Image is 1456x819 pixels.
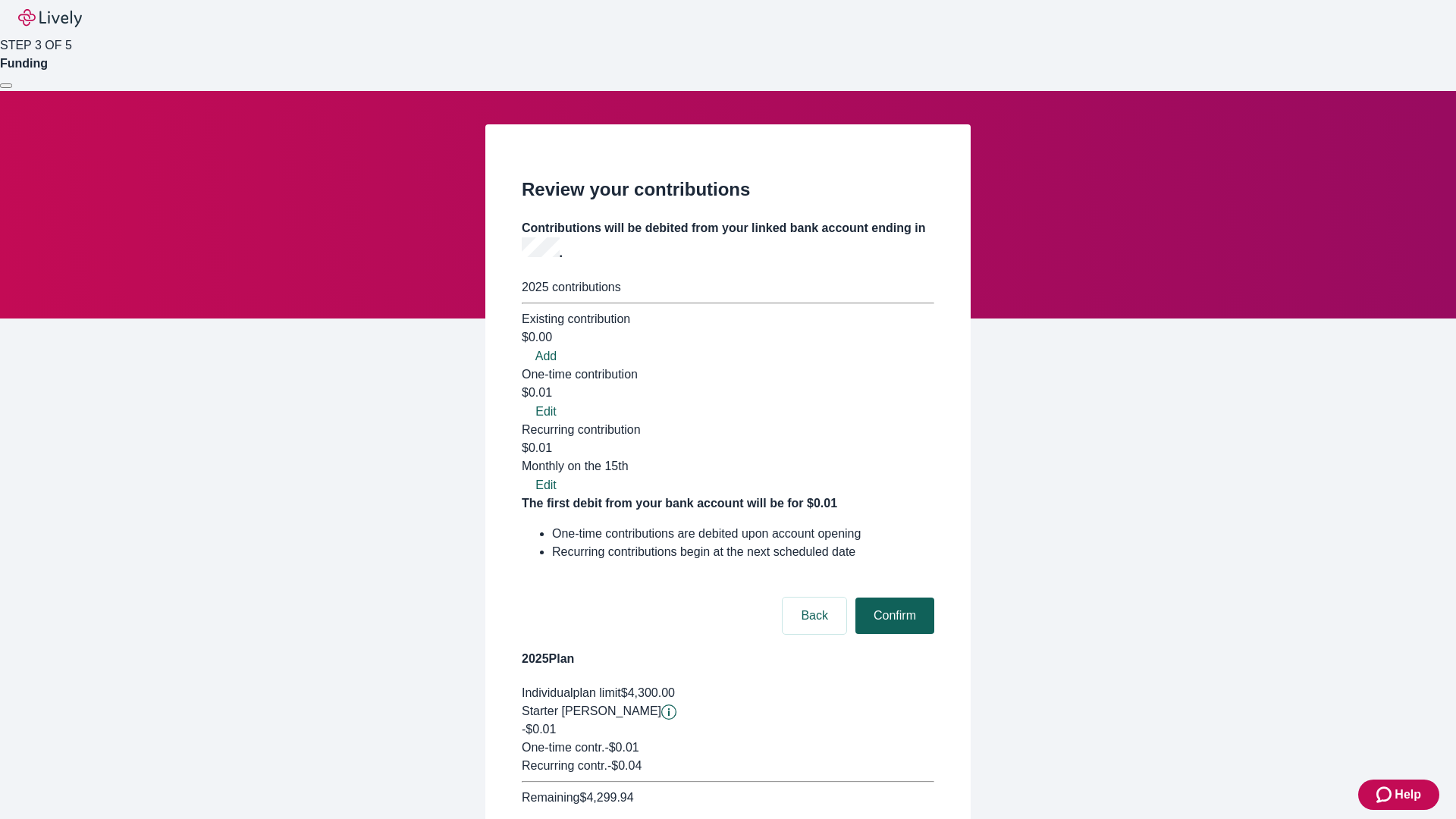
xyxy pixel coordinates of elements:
svg: Starter penny details [661,704,676,720]
span: Starter [PERSON_NAME] [522,704,661,717]
h2: Review your contributions [522,176,934,203]
div: 2025 contributions [522,278,934,297]
button: Lively will contribute $0.01 to establish your account [661,704,676,720]
span: Remaining [522,791,579,804]
button: Confirm [855,598,934,634]
span: $4,300.00 [621,686,675,699]
h4: 2025 Plan [522,650,934,668]
svg: Zendesk support icon [1376,786,1395,804]
div: $0.01 [522,384,934,402]
span: $4,299.94 [579,791,633,804]
img: Lively [18,9,82,27]
span: -$0.01 [522,723,556,736]
li: Recurring contributions begin at the next scheduled date [552,543,934,561]
button: Edit [522,403,570,421]
div: Recurring contribution [522,421,934,439]
span: - $0.04 [607,759,642,772]
span: One-time contr. [522,741,604,754]
div: $0.01 [522,439,934,475]
span: Individual plan limit [522,686,621,699]
button: Back [783,598,846,634]
button: Zendesk support iconHelp [1358,780,1439,810]
div: Monthly on the 15th [522,457,934,475]
span: Help [1395,786,1421,804]
span: - $0.01 [604,741,639,754]
h4: Contributions will be debited from your linked bank account ending in . [522,219,934,262]
div: One-time contribution [522,366,934,384]
strong: The first debit from your bank account will be for $0.01 [522,497,837,510]
div: $0.00 [522,328,934,347]
button: Edit [522,476,570,494]
div: Existing contribution [522,310,934,328]
button: Add [522,347,570,366]
li: One-time contributions are debited upon account opening [552,525,934,543]
span: Recurring contr. [522,759,607,772]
